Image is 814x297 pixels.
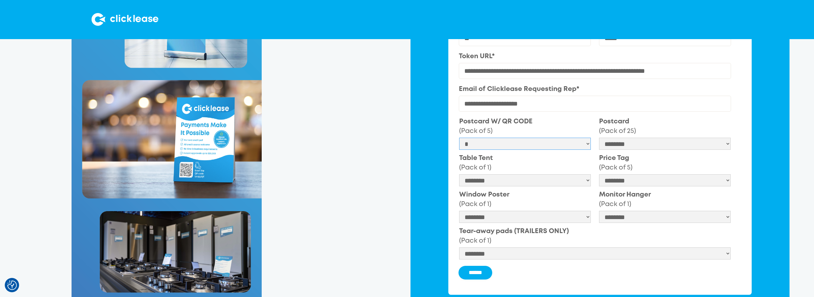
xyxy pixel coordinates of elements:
[459,117,591,136] label: Postcard W/ QR CODE
[459,128,493,134] span: (Pack of 5)
[599,154,731,173] label: Price Tag
[459,238,491,244] span: (Pack of 1)
[459,227,731,246] label: Tear-away pads (TRAILERS ONLY)
[459,190,591,209] label: Window Poster
[599,190,731,209] label: Monitor Hanger
[459,154,591,173] label: Table Tent
[7,280,17,290] button: Consent Preferences
[7,280,17,290] img: Revisit consent button
[599,201,631,207] span: (Pack of 1)
[599,165,632,171] span: (Pack of 5)
[599,117,731,136] label: Postcard
[92,13,158,26] img: Clicklease logo
[599,128,636,134] span: (Pack of 25)
[459,52,731,61] label: Token URL*
[459,85,731,94] label: Email of Clicklease Requesting Rep*
[459,165,491,171] span: (Pack of 1)
[459,201,491,207] span: (Pack of 1)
